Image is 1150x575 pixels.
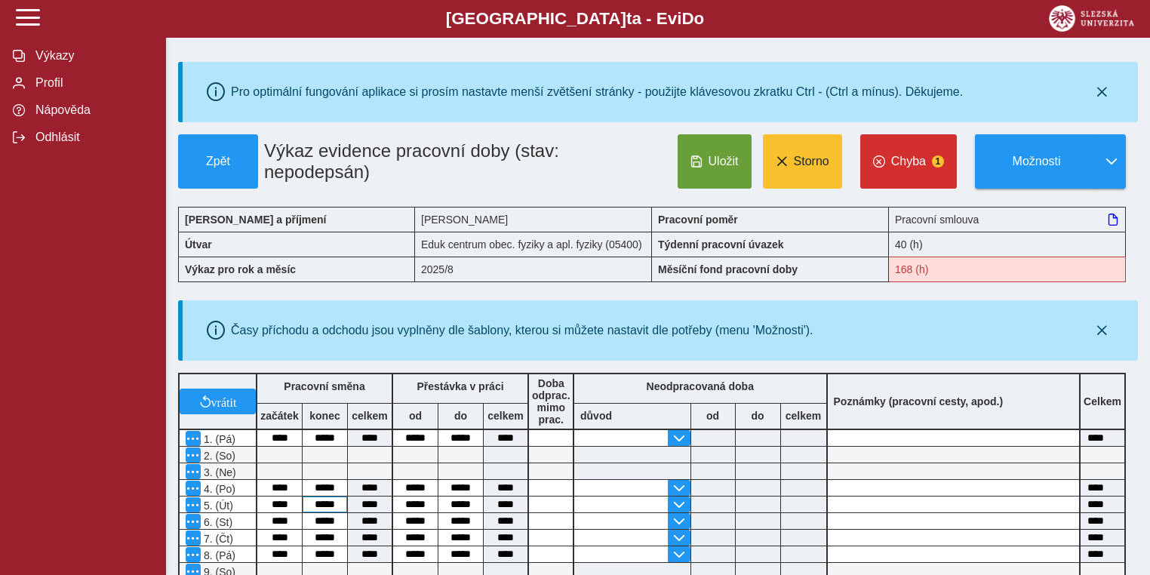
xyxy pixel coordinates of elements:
div: Pracovní smlouva [889,207,1126,232]
span: 4. (Po) [201,483,235,495]
div: 2025/8 [415,257,652,282]
span: Storno [794,155,829,168]
b: Pracovní směna [284,380,364,392]
span: 7. (Čt) [201,533,233,545]
b: Celkem [1084,395,1121,407]
span: Možnosti [988,155,1085,168]
button: Menu [186,514,201,529]
b: celkem [781,410,826,422]
span: t [626,9,632,28]
button: Menu [186,481,201,496]
button: Menu [186,547,201,562]
span: Zpět [185,155,251,168]
b: celkem [484,410,527,422]
b: Měsíční fond pracovní doby [658,263,798,275]
span: 6. (St) [201,516,232,528]
div: Eduk centrum obec. fyziky a apl. fyziky (05400) [415,232,652,257]
span: 1 [932,155,944,168]
h1: Výkaz evidence pracovní doby (stav: nepodepsán) [258,134,578,189]
b: do [438,410,483,422]
b: Doba odprac. mimo prac. [532,377,570,426]
b: konec [303,410,347,422]
span: Chyba [891,155,926,168]
div: Fond pracovní doby (168 h) a součet hodin (169 h) se neshodují! [889,257,1126,282]
span: Nápověda [31,103,153,117]
span: o [694,9,705,28]
span: Uložit [709,155,739,168]
b: do [736,410,780,422]
button: Menu [186,497,201,512]
b: Neodpracovaná doba [647,380,754,392]
button: Možnosti [975,134,1097,189]
button: Menu [186,464,201,479]
span: 8. (Pá) [201,549,235,561]
b: od [393,410,438,422]
div: Pro optimální fungování aplikace si prosím nastavte menší zvětšení stránky - použijte klávesovou ... [231,85,963,99]
button: Uložit [678,134,752,189]
b: Poznámky (pracovní cesty, apod.) [828,395,1010,407]
button: Menu [186,530,201,546]
b: od [691,410,735,422]
div: Časy příchodu a odchodu jsou vyplněny dle šablony, kterou si můžete nastavit dle potřeby (menu 'M... [231,324,813,337]
button: vrátit [180,389,256,414]
button: Chyba1 [860,134,957,189]
b: začátek [257,410,302,422]
button: Zpět [178,134,258,189]
b: [GEOGRAPHIC_DATA] a - Evi [45,9,1105,29]
b: důvod [580,410,612,422]
b: Přestávka v práci [417,380,503,392]
button: Storno [763,134,842,189]
span: vrátit [211,395,237,407]
span: Odhlásit [31,131,153,144]
b: [PERSON_NAME] a příjmení [185,214,326,226]
b: celkem [348,410,392,422]
span: D [681,9,693,28]
b: Útvar [185,238,212,251]
span: 1. (Pá) [201,433,235,445]
b: Týdenní pracovní úvazek [658,238,784,251]
b: Pracovní poměr [658,214,738,226]
span: 3. (Ne) [201,466,236,478]
img: logo_web_su.png [1049,5,1134,32]
span: 5. (Út) [201,500,233,512]
button: Menu [186,431,201,446]
button: Menu [186,447,201,463]
b: Výkaz pro rok a měsíc [185,263,296,275]
div: [PERSON_NAME] [415,207,652,232]
div: 40 (h) [889,232,1126,257]
span: 2. (So) [201,450,235,462]
span: Výkazy [31,49,153,63]
span: Profil [31,76,153,90]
